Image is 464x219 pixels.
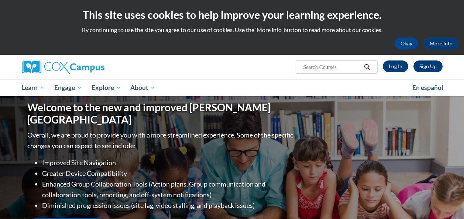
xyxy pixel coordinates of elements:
[16,79,448,96] div: Main menu
[27,101,295,126] h1: Welcome to the new and improved [PERSON_NAME][GEOGRAPHIC_DATA]
[42,168,295,179] li: Greater Device Compatibility
[87,79,126,96] a: Explore
[408,80,448,95] a: En español
[413,60,443,72] a: Register
[126,79,160,96] a: About
[49,79,87,96] a: Engage
[6,7,458,22] h2: This site uses cookies to help improve your learning experience.
[42,157,295,168] li: Improved Site Navigation
[27,130,295,151] p: Overall, we are proud to provide you with a more streamlined experience. Some of the specific cha...
[6,26,458,34] p: By continuing to use the site you agree to our use of cookies. Use the ‘More info’ button to read...
[424,38,458,49] a: More Info
[302,63,361,72] input: Search Courses
[395,38,418,49] button: Okay
[21,83,45,92] span: Learn
[42,200,295,211] li: Diminished progression issues (site lag, video stalling, and playback issues)
[361,63,372,72] button: Search
[412,84,443,91] span: En español
[17,79,50,96] a: Learn
[92,83,121,92] span: Explore
[42,179,295,200] li: Enhanced Group Collaboration Tools (Action plans, Group communication and collaboration tools, re...
[130,83,155,92] span: About
[54,83,82,92] span: Engage
[22,60,104,74] img: Cox Campus
[383,60,408,72] a: Log In
[22,60,155,74] a: Cox Campus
